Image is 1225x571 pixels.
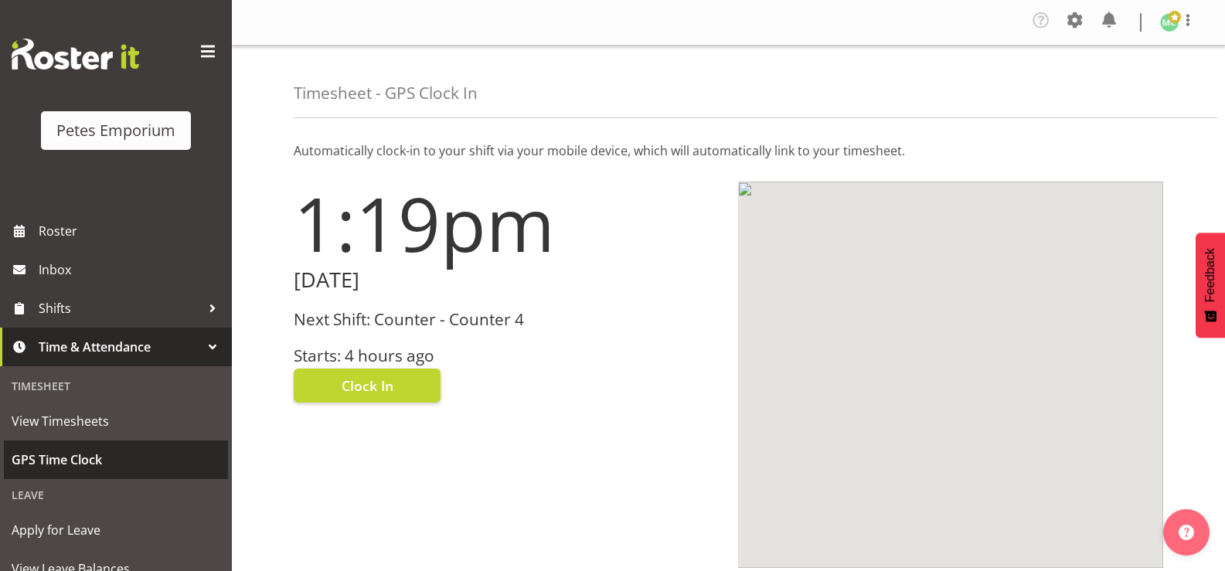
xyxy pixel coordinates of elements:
button: Clock In [294,369,441,403]
h3: Next Shift: Counter - Counter 4 [294,311,720,328]
h4: Timesheet - GPS Clock In [294,84,478,102]
a: GPS Time Clock [4,440,228,479]
div: Timesheet [4,370,228,402]
a: Apply for Leave [4,511,228,549]
span: GPS Time Clock [12,448,220,471]
span: Shifts [39,297,201,320]
span: Clock In [342,376,393,396]
div: Leave [4,479,228,511]
span: Roster [39,219,224,243]
span: Inbox [39,258,224,281]
h3: Starts: 4 hours ago [294,347,720,365]
span: Feedback [1203,248,1217,302]
img: help-xxl-2.png [1179,525,1194,540]
h1: 1:19pm [294,182,720,265]
h2: [DATE] [294,268,720,292]
a: View Timesheets [4,402,228,440]
span: Apply for Leave [12,518,220,542]
p: Automatically clock-in to your shift via your mobile device, which will automatically link to you... [294,141,1163,160]
div: Petes Emporium [56,119,175,142]
img: Rosterit website logo [12,39,139,70]
span: View Timesheets [12,410,220,433]
img: melissa-cowen2635.jpg [1160,13,1179,32]
button: Feedback - Show survey [1196,233,1225,338]
span: Time & Attendance [39,335,201,359]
